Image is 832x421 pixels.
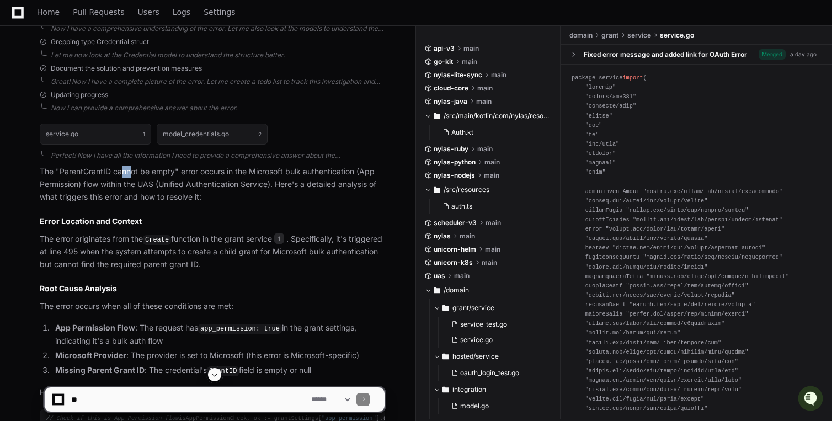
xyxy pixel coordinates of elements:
span: hosted/service [452,352,499,361]
span: 1 [143,130,145,138]
span: nylas-python [434,158,476,167]
div: Perfect! Now I have all the information I need to provide a comprehensive answer about the "Paren... [51,151,385,160]
span: main [482,258,497,267]
div: Start new chat [38,82,181,93]
button: Auth.kt [438,125,546,140]
div: Now I have a comprehensive understanding of the error. Let me also look at the models to understa... [51,24,385,33]
span: service.go [660,31,694,40]
span: main [485,245,500,254]
span: /src/main/kotlin/com/nylas/resources [444,111,552,120]
span: cloud-core [434,84,468,93]
span: main [454,271,470,280]
span: Grepping type Credential struct [51,38,149,46]
button: /src/main/kotlin/com/nylas/resources [425,107,552,125]
button: service.go [447,332,553,348]
button: grant/service [434,299,560,317]
div: Welcome [11,44,201,62]
span: uas [434,271,445,280]
img: PlayerZero [11,11,33,33]
span: 2 [258,130,262,138]
span: go-kit [434,57,453,66]
button: hosted/service [434,348,560,365]
span: grant [601,31,618,40]
span: import [622,74,643,81]
button: /domain [425,281,552,299]
button: model_credentials.go2 [157,124,268,145]
strong: App Permission Flow [55,323,135,332]
span: nylas-nodejs [434,171,475,180]
iframe: Open customer support [797,385,826,414]
span: Pull Requests [73,9,124,15]
span: main [484,171,499,180]
span: Home [37,9,60,15]
h2: Root Cause Analysis [40,283,385,294]
span: service_test.go [460,320,507,329]
div: We're available if you need us! [38,93,140,102]
svg: Directory [442,350,449,363]
code: GrantID [207,366,239,376]
li: : The provider is set to Microsoft (this error is Microsoft-specific) [52,349,385,362]
button: oauth_login_test.go [447,365,553,381]
code: app_permission: true [198,324,282,334]
span: /src/resources [444,185,489,194]
h1: model_credentials.go [163,131,229,137]
span: main [486,219,501,227]
h2: Error Location and Context [40,216,385,227]
img: 1756235613930-3d25f9e4-fa56-45dd-b3ad-e072dfbd1548 [11,82,31,102]
span: nylas-lite-sync [434,71,482,79]
div: Fixed error message and added link for OAuth Error [584,50,747,59]
span: main [484,158,500,167]
span: nylas-ruby [434,145,468,153]
span: api-v3 [434,44,455,53]
li: : The request has in the grant settings, indicating it's a bulk auth flow [52,322,385,347]
span: main [463,44,479,53]
span: nylas [434,232,451,241]
span: main [462,57,477,66]
span: Auth.kt [451,128,473,137]
button: service_test.go [447,317,553,332]
span: 1 [274,233,284,244]
span: main [477,84,493,93]
span: Updating progress [51,90,108,99]
span: scheduler-v3 [434,219,477,227]
span: nylas-java [434,97,467,106]
span: Users [138,9,159,15]
div: Now I can provide a comprehensive answer about the error. [51,104,385,113]
p: The "ParentGrantID cannot be empty" error occurs in the Microsoft bulk authentication (App Permis... [40,166,385,203]
button: /src/resources [425,181,552,199]
h1: service.go [46,131,78,137]
span: main [491,71,506,79]
span: domain [569,31,593,40]
svg: Directory [434,183,440,196]
span: /domain [444,286,469,295]
a: Powered byPylon [78,115,134,124]
svg: Directory [434,109,440,122]
div: a day ago [790,50,817,58]
span: main [476,97,492,106]
p: The error occurs when all of these conditions are met: [40,300,385,313]
span: unicorn-helm [434,245,476,254]
span: service.go [460,335,493,344]
span: unicorn-k8s [434,258,473,267]
button: auth.ts [438,199,546,214]
span: main [460,232,475,241]
span: main [477,145,493,153]
span: service [627,31,651,40]
span: Document the solution and prevention measures [51,64,202,73]
p: The error originates from the function in the grant service . Specifically, it's triggered at lin... [40,233,385,271]
span: Pylon [110,116,134,124]
svg: Directory [434,284,440,297]
code: Create [143,235,171,245]
span: Merged [759,49,786,60]
span: auth.ts [451,202,472,211]
svg: Directory [442,301,449,315]
div: Let me now look at the Credential model to understand the structure better. [51,51,385,60]
strong: Missing Parent Grant ID [55,365,145,375]
button: service.go1 [40,124,151,145]
div: Great! Now I have a complete picture of the error. Let me create a todo list to track this invest... [51,77,385,86]
span: grant/service [452,303,494,312]
li: : The credential's field is empty or null [52,364,385,377]
strong: Microsoft Provider [55,350,126,360]
span: Logs [173,9,190,15]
